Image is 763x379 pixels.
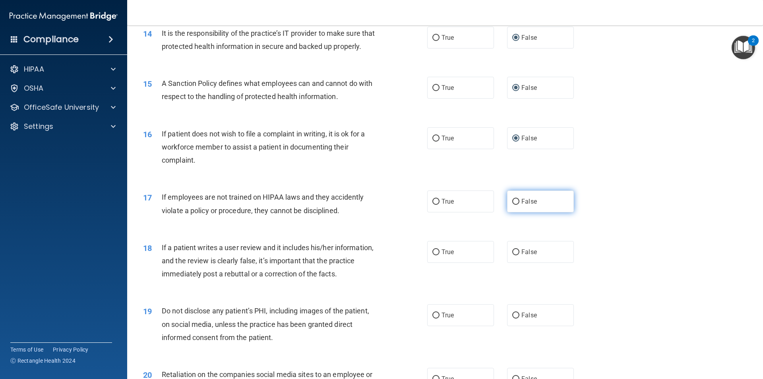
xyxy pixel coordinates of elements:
p: OfficeSafe University [24,103,99,112]
p: OSHA [24,84,44,93]
span: Do not disclose any patient’s PHI, including images of the patient, on social media, unless the p... [162,307,369,341]
span: A Sanction Policy defines what employees can and cannot do with respect to the handling of protec... [162,79,372,101]
span: True [442,84,454,91]
span: False [521,134,537,142]
span: If employees are not trained on HIPAA laws and they accidently violate a policy or procedure, the... [162,193,364,214]
span: False [521,198,537,205]
input: False [512,313,519,319]
span: True [442,198,454,205]
span: False [521,248,537,256]
span: True [442,311,454,319]
input: True [432,199,440,205]
span: 19 [143,307,152,316]
span: 18 [143,243,152,253]
span: 16 [143,130,152,139]
span: True [442,248,454,256]
input: False [512,199,519,205]
span: If a patient writes a user review and it includes his/her information, and the review is clearly ... [162,243,374,278]
h4: Compliance [23,34,79,45]
a: Settings [10,122,116,131]
span: 15 [143,79,152,89]
a: OSHA [10,84,116,93]
span: 17 [143,193,152,202]
input: True [432,85,440,91]
input: True [432,35,440,41]
a: HIPAA [10,64,116,74]
span: True [442,134,454,142]
a: Privacy Policy [53,346,89,354]
iframe: Drift Widget Chat Controller [626,323,753,354]
input: True [432,313,440,319]
input: False [512,136,519,142]
span: False [521,311,537,319]
span: False [521,34,537,41]
input: False [512,249,519,255]
input: False [512,85,519,91]
input: True [432,136,440,142]
input: False [512,35,519,41]
a: Terms of Use [10,346,43,354]
img: PMB logo [10,8,118,24]
span: 14 [143,29,152,39]
input: True [432,249,440,255]
span: Ⓒ Rectangle Health 2024 [10,357,76,365]
button: Open Resource Center, 2 new notifications [732,36,755,59]
span: If patient does not wish to file a complaint in writing, it is ok for a workforce member to assis... [162,130,365,164]
span: True [442,34,454,41]
span: False [521,84,537,91]
div: 2 [752,41,755,51]
p: HIPAA [24,64,44,74]
a: OfficeSafe University [10,103,116,112]
span: It is the responsibility of the practice’s IT provider to make sure that protected health informa... [162,29,375,51]
p: Settings [24,122,53,131]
